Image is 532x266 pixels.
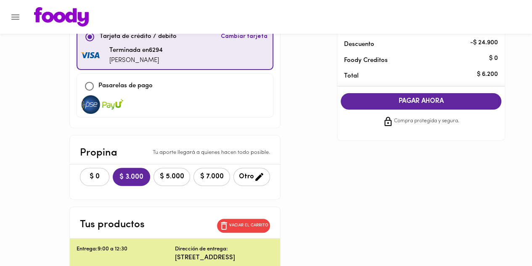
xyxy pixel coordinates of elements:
p: [STREET_ADDRESS] [175,253,273,262]
p: Tarjeta de crédito / debito [100,32,177,42]
p: Tu aporte llegará a quienes hacen todo posible. [153,149,270,157]
p: [PERSON_NAME] [109,56,163,66]
button: $ 0 [80,168,109,186]
p: Tus productos [80,217,145,232]
p: Propina [80,145,117,161]
button: Vaciar el carrito [217,219,270,233]
span: Compra protegida y segura. [394,117,459,126]
p: $ 0 [489,54,498,63]
button: Cambiar tarjeta [219,28,269,46]
iframe: Messagebird Livechat Widget [483,217,524,258]
span: $ 0 [85,173,104,181]
p: Terminada en 6294 [109,46,163,56]
p: Pasarelas de pago [98,81,153,91]
p: $ 6.200 [477,70,498,79]
button: $ 5.000 [154,168,190,186]
button: Otro [233,168,270,186]
p: Descuento [344,40,374,49]
img: visa [102,95,123,114]
img: visa [81,52,102,59]
button: $ 7.000 [193,168,230,186]
p: Total [344,72,484,81]
span: PAGAR AHORA [349,97,493,105]
span: $ 5.000 [159,173,185,181]
p: Vaciar el carrito [229,223,268,228]
span: Otro [239,172,265,182]
p: Foody Creditos [344,56,484,65]
img: logo.png [34,7,89,27]
button: Menu [5,7,26,27]
p: - $ 24.900 [470,38,498,47]
p: Dirección de entrega: [175,245,228,253]
span: $ 3.000 [119,173,143,181]
p: Entrega: 9:00 a 12:30 [77,245,175,253]
button: $ 3.000 [113,168,150,186]
button: PAGAR AHORA [341,93,501,110]
span: $ 7.000 [199,173,225,181]
img: visa [80,95,101,114]
span: Cambiar tarjeta [221,32,267,41]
